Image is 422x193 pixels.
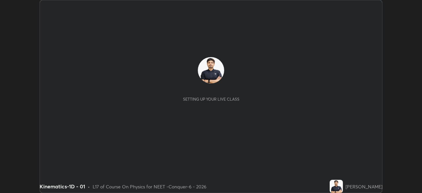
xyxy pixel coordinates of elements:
[40,182,85,190] div: Kinematics-1D - 01
[346,183,382,190] div: [PERSON_NAME]
[93,183,206,190] div: L17 of Course On Physics for NEET -Conquer-6 - 2026
[183,97,239,102] div: Setting up your live class
[330,180,343,193] img: 98d66aa6592e4b0fb7560eafe1db0121.jpg
[88,183,90,190] div: •
[198,57,224,83] img: 98d66aa6592e4b0fb7560eafe1db0121.jpg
